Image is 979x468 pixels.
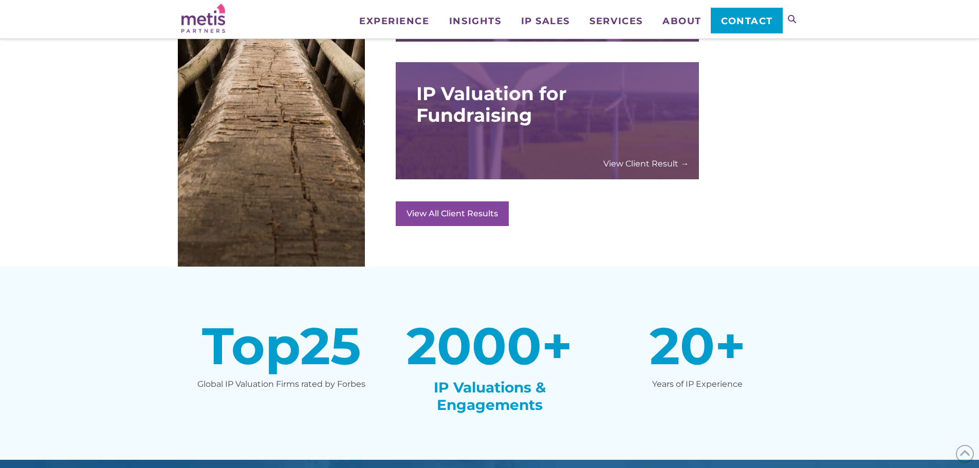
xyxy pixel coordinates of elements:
a: View Client Result → [603,158,689,169]
span: Experience [359,16,429,26]
a: Contact [711,8,782,33]
span: Top [202,314,300,377]
img: Metis Partners [181,4,225,33]
div: IP Valuations & Engagements [389,379,590,414]
span: Contact [721,16,773,26]
span: 2000 [407,314,542,377]
span: IP Valuation for Fundraising [416,83,678,126]
a: View All Client Results [396,201,509,226]
span: Insights [449,16,501,26]
span: + [542,314,572,377]
span: Back to Top [956,445,974,463]
span: + [715,314,746,377]
span: Services [589,16,642,26]
p: Global IP Valuation Firms rated by Forbes [181,379,382,389]
p: Years of IP Experience [597,379,798,389]
span: 20 [650,314,715,377]
span: 25 [300,314,361,377]
span: IP Sales [521,16,570,26]
span: About [662,16,701,26]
